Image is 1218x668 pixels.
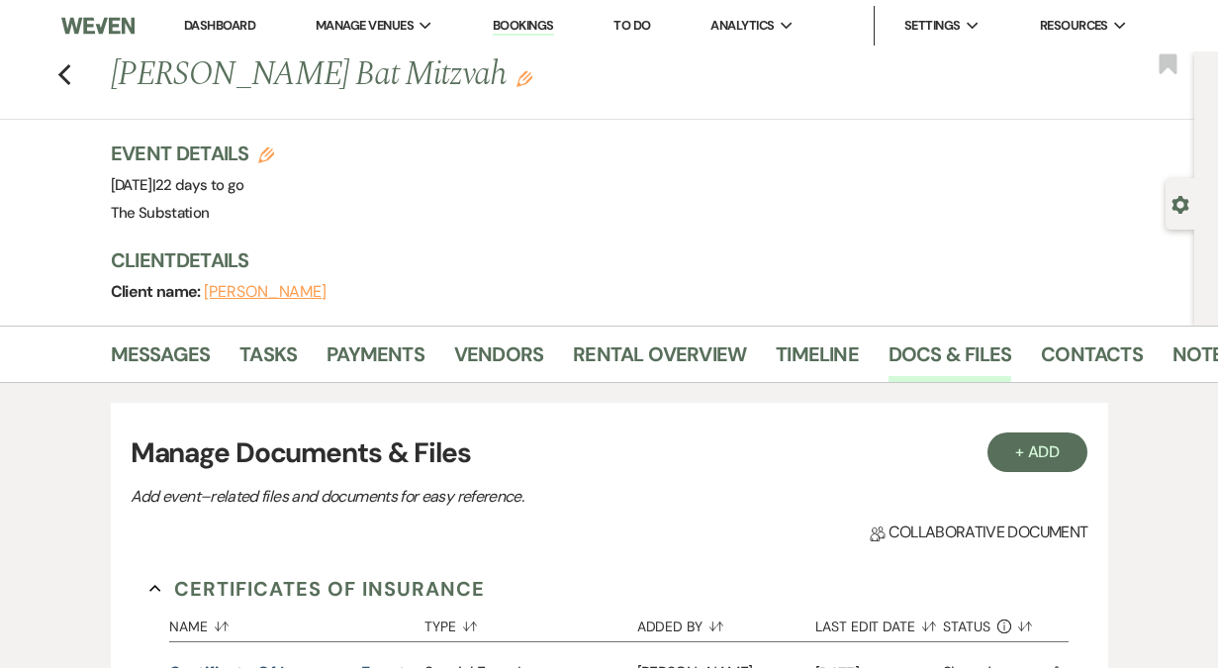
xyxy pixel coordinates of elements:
[1041,338,1143,382] a: Contacts
[184,17,255,34] a: Dashboard
[710,16,774,36] span: Analytics
[111,51,970,99] h1: [PERSON_NAME] Bat Mitzvah
[327,338,424,382] a: Payments
[204,284,327,300] button: [PERSON_NAME]
[61,5,135,47] img: Weven Logo
[155,175,244,195] span: 22 days to go
[870,521,1087,544] span: Collaborative document
[637,604,815,641] button: Added By
[169,604,424,641] button: Name
[454,338,543,382] a: Vendors
[111,338,211,382] a: Messages
[149,574,485,604] button: Certificates of Insurance
[889,338,1011,382] a: Docs & Files
[776,338,859,382] a: Timeline
[815,604,943,641] button: Last Edit Date
[152,175,244,195] span: |
[573,338,746,382] a: Rental Overview
[613,17,650,34] a: To Do
[316,16,414,36] span: Manage Venues
[987,432,1088,472] button: + Add
[943,620,990,633] span: Status
[904,16,961,36] span: Settings
[131,484,823,510] p: Add event–related files and documents for easy reference.
[111,140,275,167] h3: Event Details
[1171,194,1189,213] button: Open lead details
[111,281,205,302] span: Client name:
[424,604,637,641] button: Type
[493,17,554,36] a: Bookings
[111,175,244,195] span: [DATE]
[131,432,1088,474] h3: Manage Documents & Files
[1040,16,1108,36] span: Resources
[111,203,210,223] span: The Substation
[111,246,1174,274] h3: Client Details
[943,604,1045,641] button: Status
[516,69,532,87] button: Edit
[239,338,297,382] a: Tasks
